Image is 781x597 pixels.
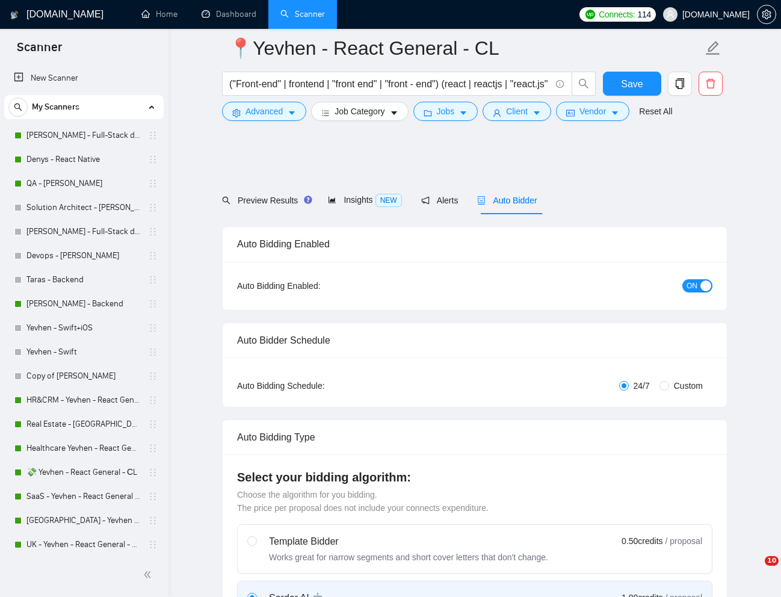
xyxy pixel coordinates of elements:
span: holder [148,323,158,333]
span: holder [148,444,158,453]
a: Solution Architect - [PERSON_NAME] [26,196,141,220]
span: NEW [375,194,402,207]
span: Job Category [335,105,384,118]
li: New Scanner [4,66,164,90]
button: idcardVendorcaret-down [556,102,629,121]
a: Denys - React Native [26,147,141,172]
span: Custom [669,379,708,392]
a: Healthcare Yevhen - React General - СL [26,436,141,460]
div: Tooltip anchor [303,194,313,205]
span: Preview Results [222,196,309,205]
span: 0.50 credits [622,534,662,548]
span: Advanced [245,105,283,118]
span: setting [232,108,241,117]
span: caret-down [288,108,296,117]
span: copy [668,78,691,89]
span: double-left [143,569,155,581]
span: 24/7 [629,379,655,392]
span: Scanner [7,39,72,64]
span: holder [148,395,158,405]
span: user [493,108,501,117]
span: caret-down [532,108,541,117]
div: Template Bidder [269,534,548,549]
span: holder [148,203,158,212]
a: [PERSON_NAME] - Full-Stack dev [26,123,141,147]
button: settingAdvancedcaret-down [222,102,306,121]
img: logo [10,5,19,25]
div: Auto Bidding Enabled [237,227,712,261]
span: My Scanners [32,95,79,119]
a: Reset All [639,105,672,118]
a: Yevhen - Swift+iOS [26,316,141,340]
span: edit [705,40,721,56]
button: setting [757,5,776,24]
span: holder [148,468,158,477]
a: SaaS - Yevhen - React General - СL [26,484,141,509]
a: [PERSON_NAME] - Full-Stack dev [26,220,141,244]
span: delete [699,78,722,89]
span: Insights [328,195,401,205]
button: folderJobscaret-down [413,102,478,121]
span: caret-down [459,108,468,117]
div: Auto Bidding Schedule: [237,379,395,392]
span: Connects: [599,8,635,21]
iframe: Intercom live chat [740,556,769,585]
span: caret-down [611,108,619,117]
a: Devops - [PERSON_NAME] [26,244,141,268]
span: area-chart [328,196,336,204]
span: holder [148,492,158,501]
span: holder [148,179,158,188]
button: userClientcaret-down [483,102,551,121]
span: holder [148,227,158,237]
span: holder [148,371,158,381]
span: / proposal [665,535,702,547]
a: Real Estate - [GEOGRAPHIC_DATA] - React General - СL [26,412,141,436]
a: Taras - Backend [26,268,141,292]
h4: Select your bidding algorithm: [237,469,712,486]
button: Save [603,72,661,96]
span: ON [687,279,697,292]
span: robot [477,196,486,205]
input: Scanner name... [229,33,703,63]
span: info-circle [556,80,564,88]
div: Auto Bidding Type [237,420,712,454]
span: idcard [566,108,575,117]
span: folder [424,108,432,117]
a: UK - Yevhen - React General - СL [26,533,141,557]
button: search [572,72,596,96]
span: notification [421,196,430,205]
span: Client [506,105,528,118]
span: holder [148,299,158,309]
span: holder [148,251,158,261]
span: Vendor [579,105,606,118]
a: Yevhen - Swift [26,340,141,364]
span: Alerts [421,196,458,205]
a: HR&CRM - Yevhen - React General - СL [26,388,141,412]
a: QA - [PERSON_NAME] [26,172,141,196]
button: barsJob Categorycaret-down [311,102,408,121]
span: holder [148,540,158,549]
a: Copy of [PERSON_NAME] [26,364,141,388]
span: search [9,103,27,111]
button: copy [668,72,692,96]
span: holder [148,275,158,285]
span: user [666,10,674,19]
span: 114 [638,8,651,21]
a: 💸 Yevhen - React General - СL [26,460,141,484]
span: search [572,78,595,89]
img: upwork-logo.png [585,10,595,19]
span: holder [148,419,158,429]
div: Works great for narrow segments and short cover letters that don't change. [269,551,548,563]
div: Auto Bidding Enabled: [237,279,395,292]
span: Auto Bidder [477,196,537,205]
span: holder [148,516,158,525]
span: search [222,196,230,205]
a: homeHome [141,9,177,19]
a: setting [757,10,776,19]
span: Choose the algorithm for you bidding. The price per proposal does not include your connects expen... [237,490,489,513]
input: Search Freelance Jobs... [229,76,551,91]
span: Save [621,76,643,91]
span: bars [321,108,330,117]
span: holder [148,155,158,164]
a: New Scanner [14,66,154,90]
